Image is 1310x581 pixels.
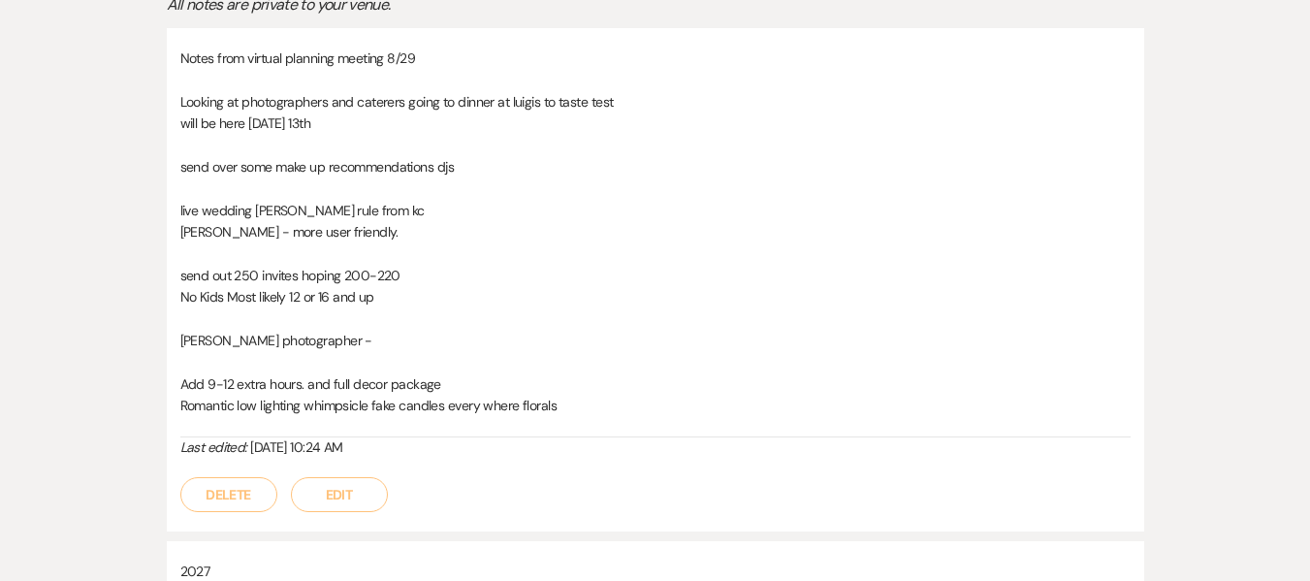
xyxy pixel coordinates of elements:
p: send out 250 invites hoping 200-220 [180,265,1131,286]
p: Notes from virtual planning meeting 8/29 [180,48,1131,69]
p: Looking at photographers and caterers going to dinner at luigis to taste test [180,91,1131,113]
div: [DATE] 10:24 AM [180,437,1131,458]
p: will be here [DATE] 13th [180,113,1131,134]
p: [PERSON_NAME] - more user friendly. [180,221,1131,242]
p: [PERSON_NAME] photographer - [180,330,1131,351]
p: Add 9-12 extra hours. and full decor package [180,373,1131,395]
button: Edit [291,477,388,512]
p: Romantic low lighting whimpsicle fake candles every where florals [180,395,1131,416]
p: live wedding [PERSON_NAME] rule from kc [180,200,1131,221]
p: No Kids Most likely 12 or 16 and up [180,286,1131,307]
p: send over some make up recommendations djs [180,156,1131,178]
button: Delete [180,477,277,512]
i: Last edited: [180,438,247,456]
